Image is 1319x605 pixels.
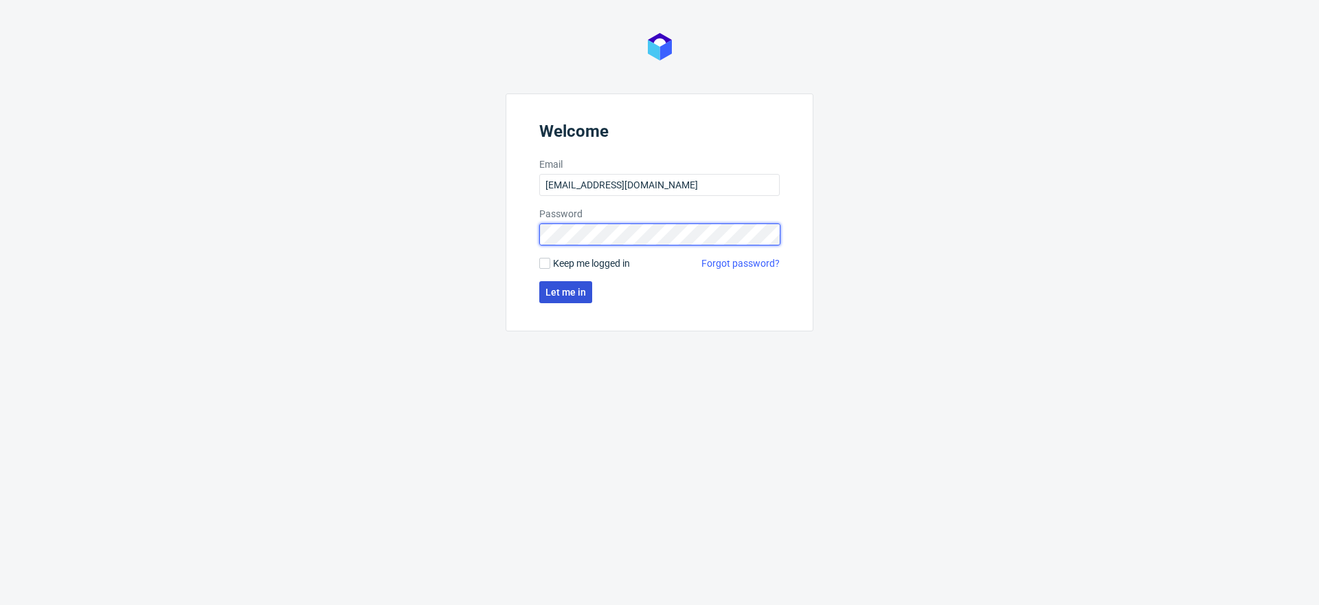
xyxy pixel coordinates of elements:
[539,281,592,303] button: Let me in
[701,256,780,270] a: Forgot password?
[539,207,780,221] label: Password
[539,157,780,171] label: Email
[553,256,630,270] span: Keep me logged in
[539,174,780,196] input: you@youremail.com
[545,287,586,297] span: Let me in
[539,122,780,146] header: Welcome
